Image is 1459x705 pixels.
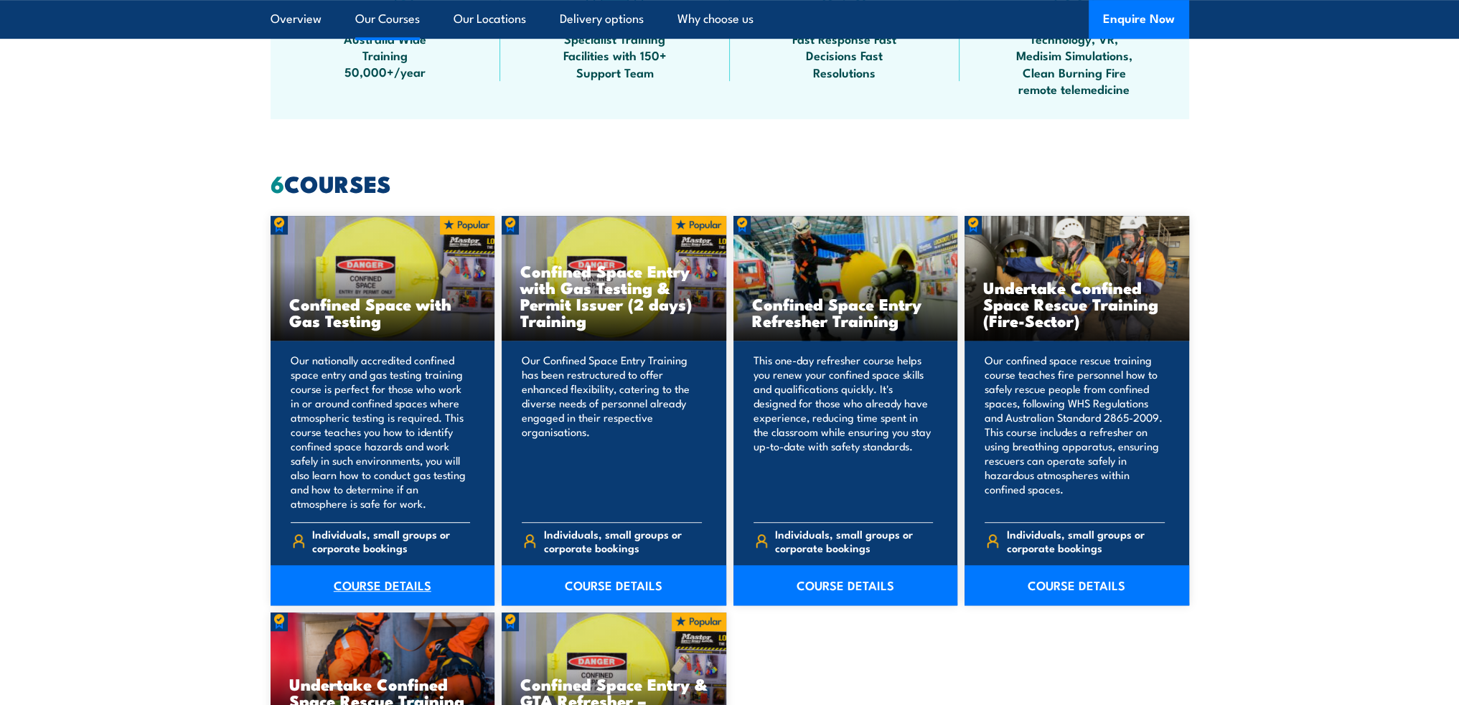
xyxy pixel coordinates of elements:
p: This one-day refresher course helps you renew your confined space skills and qualifications quick... [754,353,934,511]
a: COURSE DETAILS [271,565,495,605]
span: Australia Wide Training 50,000+/year [321,30,450,80]
p: Our nationally accredited confined space entry and gas testing training course is perfect for tho... [291,353,471,511]
a: COURSE DETAILS [502,565,726,605]
span: Technology, VR, Medisim Simulations, Clean Burning Fire remote telemedicine [1010,30,1139,98]
h3: Confined Space Entry Refresher Training [752,295,939,328]
h3: Confined Space with Gas Testing [289,295,477,328]
a: COURSE DETAILS [965,565,1189,605]
span: Fast Response Fast Decisions Fast Resolutions [780,30,909,80]
h3: Confined Space Entry with Gas Testing & Permit Issuer (2 days) Training [520,262,708,328]
p: Our confined space rescue training course teaches fire personnel how to safely rescue people from... [985,353,1165,511]
span: Specialist Training Facilities with 150+ Support Team [550,30,680,80]
h3: Undertake Confined Space Rescue Training (Fire-Sector) [983,279,1171,328]
a: COURSE DETAILS [733,565,958,605]
h2: COURSES [271,173,1189,193]
span: Individuals, small groups or corporate bookings [312,527,470,554]
span: Individuals, small groups or corporate bookings [1007,527,1165,554]
span: Individuals, small groups or corporate bookings [544,527,702,554]
p: Our Confined Space Entry Training has been restructured to offer enhanced flexibility, catering t... [522,353,702,511]
span: Individuals, small groups or corporate bookings [775,527,933,554]
strong: 6 [271,165,284,201]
